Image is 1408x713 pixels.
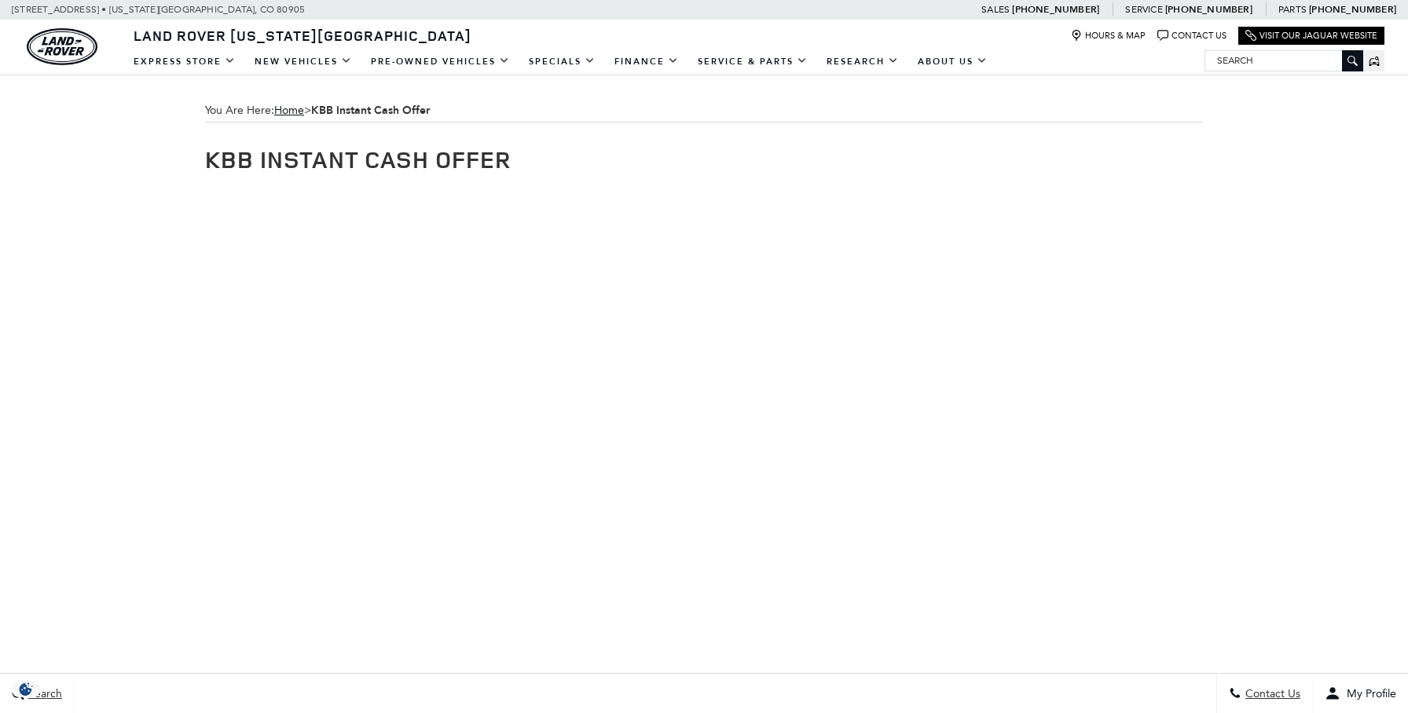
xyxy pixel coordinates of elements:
span: You Are Here: [205,99,1203,122]
button: Open user profile menu [1313,674,1408,713]
h1: KBB Instant Cash Offer [205,146,1203,172]
section: Click to Open Cookie Consent Modal [8,681,44,697]
img: Opt-Out Icon [8,681,44,697]
a: [PHONE_NUMBER] [1165,3,1252,16]
span: Sales [981,4,1010,15]
a: Research [817,48,908,75]
span: Parts [1278,4,1307,15]
span: > [274,104,430,117]
a: [STREET_ADDRESS] • [US_STATE][GEOGRAPHIC_DATA], CO 80905 [12,4,305,15]
span: My Profile [1340,687,1396,700]
a: Hours & Map [1071,30,1146,42]
nav: Main Navigation [124,48,997,75]
strong: KBB Instant Cash Offer [311,103,430,118]
input: Search [1205,51,1362,70]
a: [PHONE_NUMBER] [1309,3,1396,16]
a: Contact Us [1157,30,1226,42]
div: Breadcrumbs [205,99,1203,122]
a: Specials [519,48,605,75]
a: Land Rover [US_STATE][GEOGRAPHIC_DATA] [124,26,481,45]
span: Land Rover [US_STATE][GEOGRAPHIC_DATA] [134,26,471,45]
a: EXPRESS STORE [124,48,245,75]
a: Service & Parts [688,48,817,75]
a: Pre-Owned Vehicles [361,48,519,75]
a: Home [274,104,304,117]
span: Service [1125,4,1162,15]
a: [PHONE_NUMBER] [1012,3,1099,16]
a: land-rover [27,28,97,65]
a: About Us [908,48,997,75]
img: Land Rover [27,28,97,65]
a: New Vehicles [245,48,361,75]
a: Finance [605,48,688,75]
span: Contact Us [1241,687,1300,700]
a: Visit Our Jaguar Website [1245,30,1377,42]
